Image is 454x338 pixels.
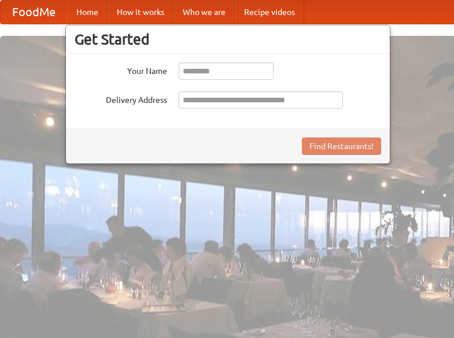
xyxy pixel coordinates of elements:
[75,62,167,77] label: Your Name
[108,1,174,24] a: How it works
[67,1,108,24] a: Home
[75,91,167,106] label: Delivery Address
[75,31,381,48] h3: Get Started
[174,1,235,24] a: Who we are
[235,1,304,24] a: Recipe videos
[1,1,67,24] a: FoodMe
[302,138,381,155] button: Find Restaurants!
